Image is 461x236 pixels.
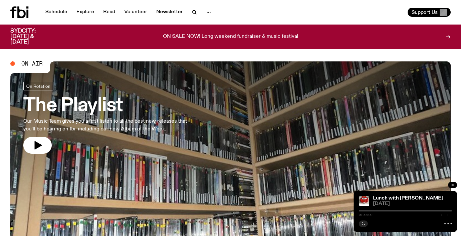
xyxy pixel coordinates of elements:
[438,213,452,217] span: -:--:--
[412,9,438,15] span: Support Us
[152,8,187,17] a: Newsletter
[10,28,52,45] h3: SYDCITY: [DATE] & [DATE]
[408,8,451,17] button: Support Us
[21,61,43,67] span: On Air
[26,84,50,88] span: On Rotation
[99,8,119,17] a: Read
[23,82,189,154] a: The PlaylistOur Music Team gives you a first listen to all the best new releases that you'll be h...
[41,8,71,17] a: Schedule
[163,34,298,40] p: ON SALE NOW! Long weekend fundraiser & music festival
[120,8,151,17] a: Volunteer
[23,118,189,133] p: Our Music Team gives you a first listen to all the best new releases that you'll be hearing on fb...
[373,196,443,201] a: Lunch with [PERSON_NAME]
[23,97,189,115] h3: The Playlist
[359,213,372,217] span: 0:00:00
[373,201,452,206] span: [DATE]
[72,8,98,17] a: Explore
[23,82,53,90] a: On Rotation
